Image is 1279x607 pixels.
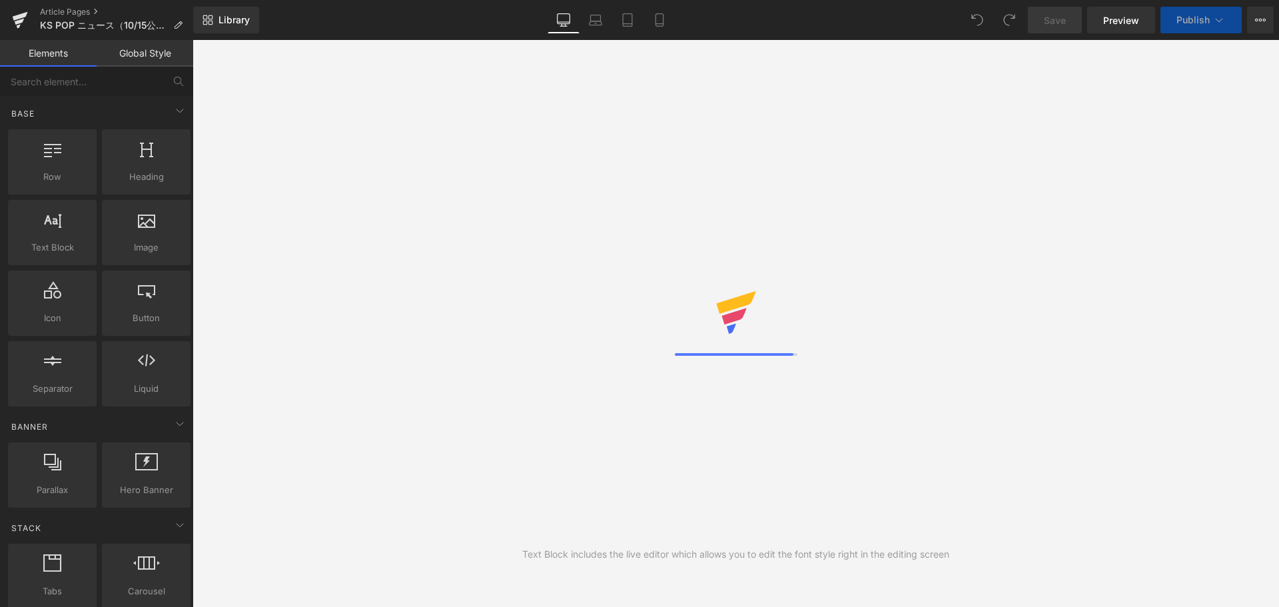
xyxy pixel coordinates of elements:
span: Hero Banner [106,483,187,497]
a: Desktop [548,7,580,33]
span: Tabs [12,584,93,598]
span: Text Block [12,241,93,255]
span: Base [10,107,36,120]
span: Preview [1103,13,1139,27]
span: Button [106,311,187,325]
span: Icon [12,311,93,325]
span: Save [1044,13,1066,27]
a: Mobile [643,7,675,33]
a: New Library [193,7,259,33]
a: Global Style [97,40,193,67]
span: Carousel [106,584,187,598]
span: Banner [10,420,49,433]
button: Redo [996,7,1023,33]
button: Undo [964,7,991,33]
span: Library [218,14,250,26]
a: Article Pages [40,7,193,17]
div: Text Block includes the live editor which allows you to edit the font style right in the editing ... [522,547,949,562]
span: Liquid [106,382,187,396]
span: Stack [10,522,43,534]
span: Row [12,170,93,184]
button: More [1247,7,1274,33]
a: Laptop [580,7,612,33]
span: Parallax [12,483,93,497]
span: Heading [106,170,187,184]
span: Publish [1176,15,1210,25]
a: Tablet [612,7,643,33]
button: Publish [1160,7,1242,33]
span: Image [106,241,187,255]
span: Separator [12,382,93,396]
a: Preview [1087,7,1155,33]
span: KS POP ニュース（10/15公開） [40,20,168,31]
